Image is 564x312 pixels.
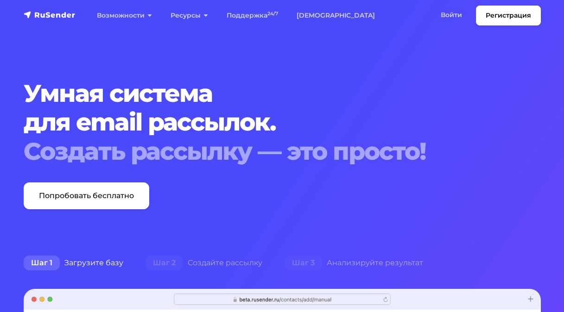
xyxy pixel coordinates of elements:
[13,254,134,272] div: Загрузите базу
[24,79,541,166] h1: Умная система для email рассылок.
[476,6,541,25] a: Регистрация
[146,256,183,270] span: Шаг 2
[24,182,149,209] a: Попробовать бесплатно
[287,6,384,25] a: [DEMOGRAPHIC_DATA]
[273,254,434,272] div: Анализируйте результат
[431,6,471,25] a: Войти
[267,11,278,17] sup: 24/7
[88,6,161,25] a: Возможности
[24,137,541,166] div: Создать рассылку — это просто!
[161,6,217,25] a: Ресурсы
[24,256,60,270] span: Шаг 1
[24,10,76,19] img: RuSender
[217,6,287,25] a: Поддержка24/7
[285,256,322,270] span: Шаг 3
[134,254,273,272] div: Создайте рассылку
